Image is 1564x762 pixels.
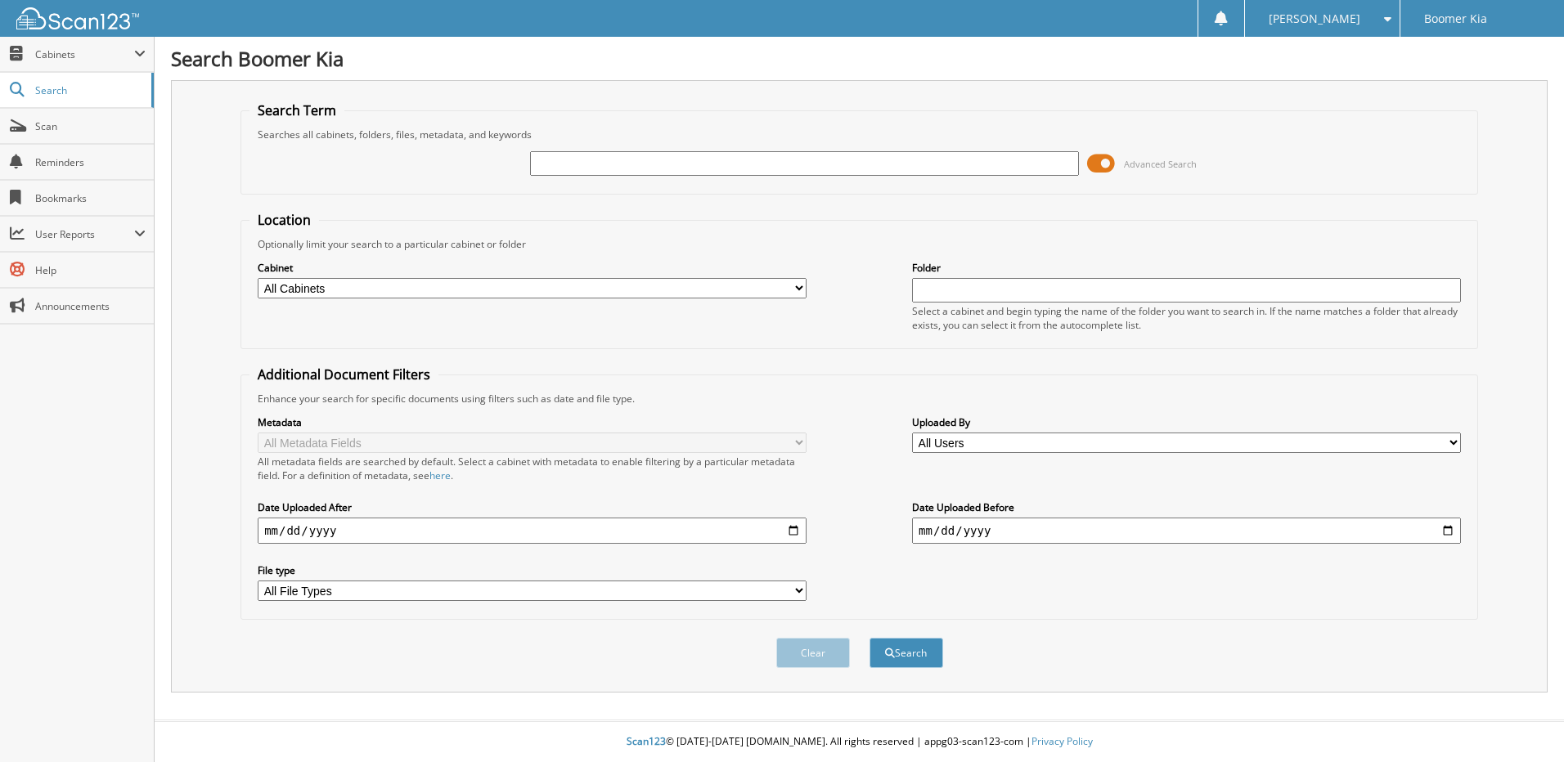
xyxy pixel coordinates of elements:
input: end [912,518,1461,544]
div: Select a cabinet and begin typing the name of the folder you want to search in. If the name match... [912,304,1461,332]
label: Date Uploaded Before [912,500,1461,514]
span: Search [35,83,143,97]
div: Enhance your search for specific documents using filters such as date and file type. [249,392,1469,406]
span: Scan123 [627,734,666,748]
span: Advanced Search [1124,158,1197,170]
span: Cabinets [35,47,134,61]
label: Cabinet [258,261,807,275]
span: Boomer Kia [1424,14,1487,24]
span: Announcements [35,299,146,313]
input: start [258,518,807,544]
span: Scan [35,119,146,133]
legend: Additional Document Filters [249,365,438,383]
img: scan123-logo-white.svg [16,7,139,29]
div: Optionally limit your search to a particular cabinet or folder [249,237,1469,251]
span: Help [35,263,146,277]
div: © [DATE]-[DATE] [DOMAIN_NAME]. All rights reserved | appg03-scan123-com | [155,722,1564,762]
label: Metadata [258,415,807,429]
label: File type [258,563,807,577]
legend: Location [249,211,319,229]
span: Bookmarks [35,191,146,205]
label: Date Uploaded After [258,500,807,514]
span: Reminders [35,155,146,169]
legend: Search Term [249,101,344,119]
span: [PERSON_NAME] [1269,14,1360,24]
button: Search [870,638,943,668]
div: All metadata fields are searched by default. Select a cabinet with metadata to enable filtering b... [258,455,807,482]
span: User Reports [35,227,134,241]
label: Uploaded By [912,415,1461,429]
label: Folder [912,261,1461,275]
a: here [429,468,451,482]
button: Clear [776,638,850,668]
h1: Search Boomer Kia [171,45,1548,72]
div: Searches all cabinets, folders, files, metadata, and keywords [249,128,1469,141]
a: Privacy Policy [1031,734,1093,748]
